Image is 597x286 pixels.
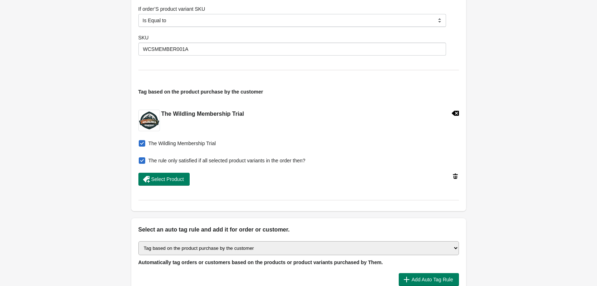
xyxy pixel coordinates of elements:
input: SKU [138,43,446,56]
h2: Select an auto tag rule and add it for order or customer. [138,225,459,234]
h2: The Wildling Membership Trial [161,110,244,118]
span: Add Auto Tag Rule [412,277,453,282]
label: SKU [138,34,149,41]
button: Add Auto Tag Rule [399,273,459,286]
span: The rule only satisfied if all selected product variants in the order then? [148,157,305,164]
span: Automatically tag orders or customers based on the products or product variants purchased by Them. [138,259,383,265]
span: Select Product [151,176,184,182]
img: Wildlings_Membership.png [139,110,160,131]
span: Tag based on the product purchase by the customer [138,89,263,95]
button: Select Product [138,173,190,186]
span: The Wildling Membership Trial [148,140,216,147]
label: If order’S product variant SKU [138,5,205,13]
